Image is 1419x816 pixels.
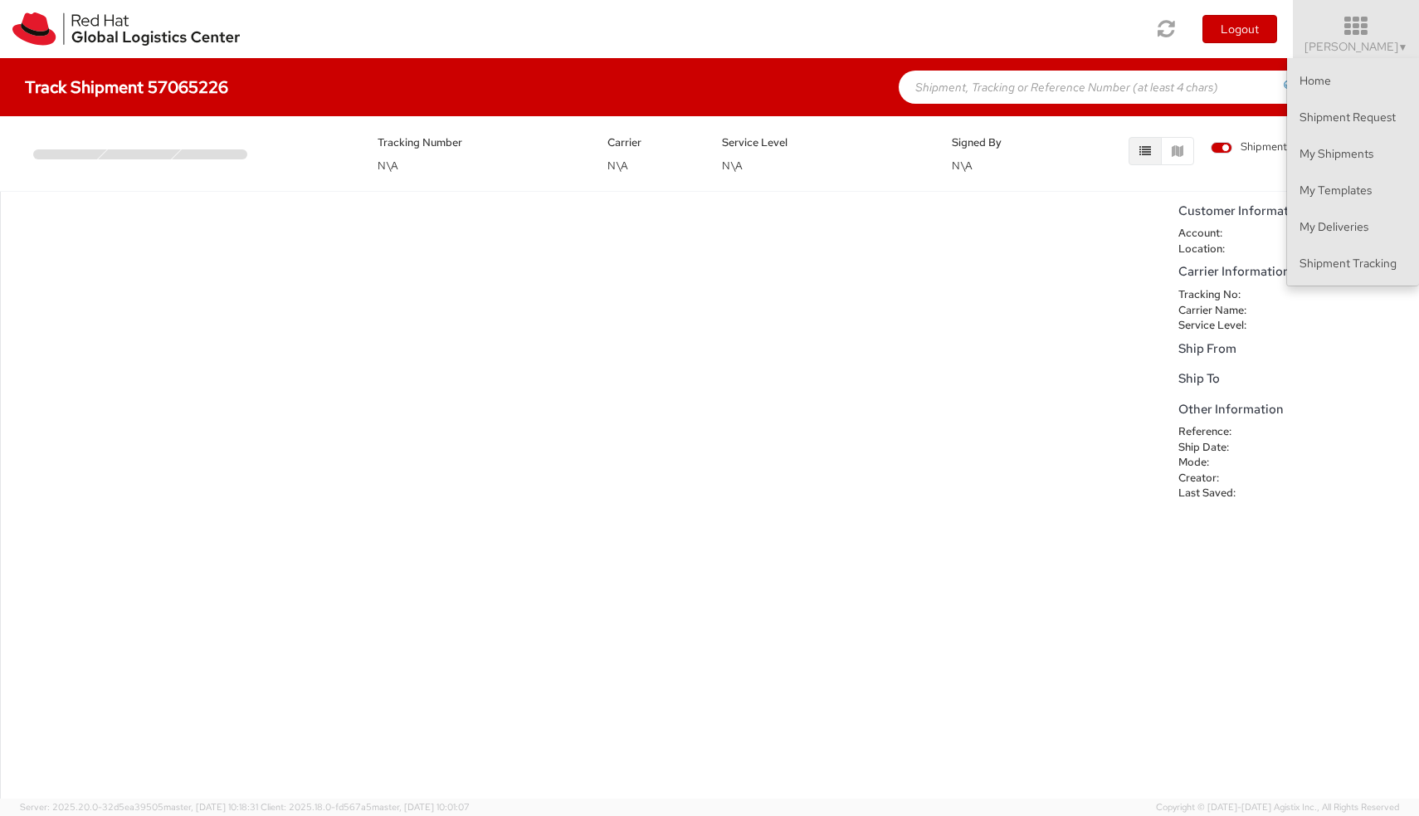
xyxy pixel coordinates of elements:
dt: Account: [1166,226,1273,242]
span: N\A [607,159,628,173]
span: ▼ [1398,41,1408,54]
a: My Shipments [1287,135,1419,172]
h5: Carrier Information [1178,265,1411,279]
h5: Other Information [1178,403,1411,417]
a: My Templates [1287,172,1419,208]
h5: Ship From [1178,342,1411,356]
h5: Tracking Number [378,137,583,149]
a: My Deliveries [1287,208,1419,245]
span: N\A [722,159,743,173]
h5: Carrier [607,137,697,149]
a: Shipment Tracking [1287,245,1419,281]
a: Shipment Request [1287,99,1419,135]
dt: Service Level: [1166,318,1273,334]
h5: Signed By [952,137,1041,149]
input: Shipment, Tracking or Reference Number (at least 4 chars) [899,71,1314,104]
span: Shipment Details [1211,139,1323,155]
dt: Ship Date: [1166,440,1273,456]
button: Logout [1202,15,1277,43]
dt: Carrier Name: [1166,303,1273,319]
span: Client: 2025.18.0-fd567a5 [261,801,470,813]
dt: Creator: [1166,471,1273,486]
h4: Track Shipment 57065226 [25,78,228,96]
h5: Ship To [1178,372,1411,386]
span: [PERSON_NAME] [1304,39,1408,54]
dt: Reference: [1166,424,1273,440]
span: master, [DATE] 10:01:07 [372,801,470,813]
span: N\A [378,159,398,173]
a: Home [1287,62,1419,99]
span: Server: 2025.20.0-32d5ea39505 [20,801,258,813]
dt: Location: [1166,242,1273,257]
img: rh-logistics-00dfa346123c4ec078e1.svg [12,12,240,46]
h5: Service Level [722,137,927,149]
span: master, [DATE] 10:18:31 [163,801,258,813]
dt: Last Saved: [1166,486,1273,501]
span: Copyright © [DATE]-[DATE] Agistix Inc., All Rights Reserved [1156,801,1399,814]
dt: Tracking No: [1166,287,1273,303]
h5: Customer Information [1178,204,1411,218]
label: Shipment Details [1211,139,1323,158]
span: N\A [952,159,973,173]
dt: Mode: [1166,455,1273,471]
